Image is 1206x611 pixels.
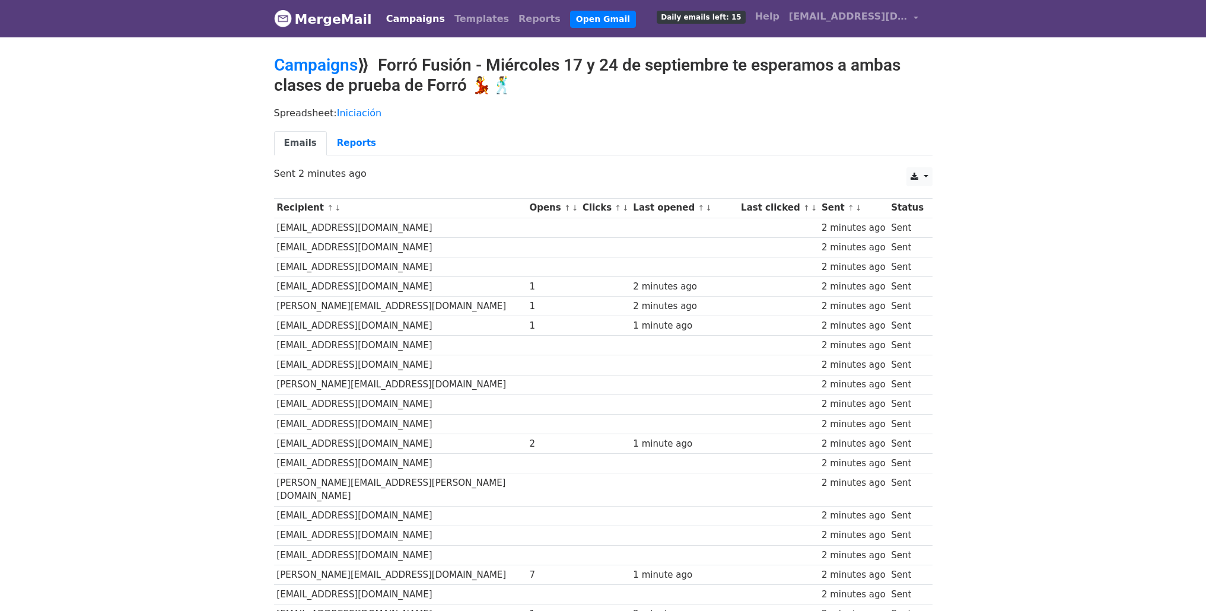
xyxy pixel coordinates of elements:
[705,203,712,212] a: ↓
[274,167,933,180] p: Sent 2 minutes ago
[811,203,817,212] a: ↓
[580,198,630,218] th: Clicks
[888,506,926,526] td: Sent
[274,107,933,119] p: Spreadsheet:
[888,257,926,276] td: Sent
[274,584,527,604] td: [EMAIL_ADDRESS][DOMAIN_NAME]
[529,280,577,294] div: 1
[274,375,527,394] td: [PERSON_NAME][EMAIL_ADDRESS][DOMAIN_NAME]
[855,203,862,212] a: ↓
[888,434,926,453] td: Sent
[822,280,886,294] div: 2 minutes ago
[274,257,527,276] td: [EMAIL_ADDRESS][DOMAIN_NAME]
[822,418,886,431] div: 2 minutes ago
[789,9,908,24] span: [EMAIL_ADDRESS][DOMAIN_NAME]
[652,5,750,28] a: Daily emails left: 15
[888,375,926,394] td: Sent
[888,277,926,297] td: Sent
[381,7,450,31] a: Campaigns
[888,336,926,355] td: Sent
[822,509,886,523] div: 2 minutes ago
[274,297,527,316] td: [PERSON_NAME][EMAIL_ADDRESS][DOMAIN_NAME]
[274,7,372,31] a: MergeMail
[888,198,926,218] th: Status
[570,11,636,28] a: Open Gmail
[274,198,527,218] th: Recipient
[527,198,580,218] th: Opens
[274,336,527,355] td: [EMAIL_ADDRESS][DOMAIN_NAME]
[888,473,926,507] td: Sent
[888,414,926,434] td: Sent
[822,588,886,602] div: 2 minutes ago
[888,453,926,473] td: Sent
[529,300,577,313] div: 1
[657,11,745,24] span: Daily emails left: 15
[274,55,933,95] h2: ⟫ Forró Fusión - Miércoles 17 y 24 de septiembre te esperamos a ambas clases de prueba de Forró 💃🕺
[822,568,886,582] div: 2 minutes ago
[822,319,886,333] div: 2 minutes ago
[822,339,886,352] div: 2 minutes ago
[274,545,527,565] td: [EMAIL_ADDRESS][DOMAIN_NAME]
[822,300,886,313] div: 2 minutes ago
[633,568,735,582] div: 1 minute ago
[622,203,629,212] a: ↓
[274,434,527,453] td: [EMAIL_ADDRESS][DOMAIN_NAME]
[822,241,886,254] div: 2 minutes ago
[327,203,333,212] a: ↑
[337,107,382,119] a: Iniciación
[888,237,926,257] td: Sent
[529,319,577,333] div: 1
[274,218,527,237] td: [EMAIL_ADDRESS][DOMAIN_NAME]
[822,221,886,235] div: 2 minutes ago
[274,565,527,584] td: [PERSON_NAME][EMAIL_ADDRESS][DOMAIN_NAME]
[274,9,292,27] img: MergeMail logo
[572,203,578,212] a: ↓
[822,358,886,372] div: 2 minutes ago
[564,203,571,212] a: ↑
[822,397,886,411] div: 2 minutes ago
[784,5,923,33] a: [EMAIL_ADDRESS][DOMAIN_NAME]
[274,394,527,414] td: [EMAIL_ADDRESS][DOMAIN_NAME]
[888,584,926,604] td: Sent
[514,7,565,31] a: Reports
[888,316,926,336] td: Sent
[274,526,527,545] td: [EMAIL_ADDRESS][DOMAIN_NAME]
[615,203,621,212] a: ↑
[888,297,926,316] td: Sent
[274,506,527,526] td: [EMAIL_ADDRESS][DOMAIN_NAME]
[819,198,888,218] th: Sent
[822,260,886,274] div: 2 minutes ago
[888,218,926,237] td: Sent
[822,457,886,470] div: 2 minutes ago
[450,7,514,31] a: Templates
[274,131,327,155] a: Emails
[822,529,886,542] div: 2 minutes ago
[529,437,577,451] div: 2
[888,565,926,584] td: Sent
[888,545,926,565] td: Sent
[848,203,854,212] a: ↑
[274,277,527,297] td: [EMAIL_ADDRESS][DOMAIN_NAME]
[274,453,527,473] td: [EMAIL_ADDRESS][DOMAIN_NAME]
[335,203,341,212] a: ↓
[750,5,784,28] a: Help
[274,55,358,75] a: Campaigns
[822,437,886,451] div: 2 minutes ago
[803,203,810,212] a: ↑
[633,300,735,313] div: 2 minutes ago
[274,414,527,434] td: [EMAIL_ADDRESS][DOMAIN_NAME]
[274,355,527,375] td: [EMAIL_ADDRESS][DOMAIN_NAME]
[822,476,886,490] div: 2 minutes ago
[633,280,735,294] div: 2 minutes ago
[631,198,739,218] th: Last opened
[529,568,577,582] div: 7
[274,473,527,507] td: [PERSON_NAME][EMAIL_ADDRESS][PERSON_NAME][DOMAIN_NAME]
[822,549,886,562] div: 2 minutes ago
[633,437,735,451] div: 1 minute ago
[888,394,926,414] td: Sent
[274,237,527,257] td: [EMAIL_ADDRESS][DOMAIN_NAME]
[698,203,704,212] a: ↑
[274,316,527,336] td: [EMAIL_ADDRESS][DOMAIN_NAME]
[888,355,926,375] td: Sent
[822,378,886,392] div: 2 minutes ago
